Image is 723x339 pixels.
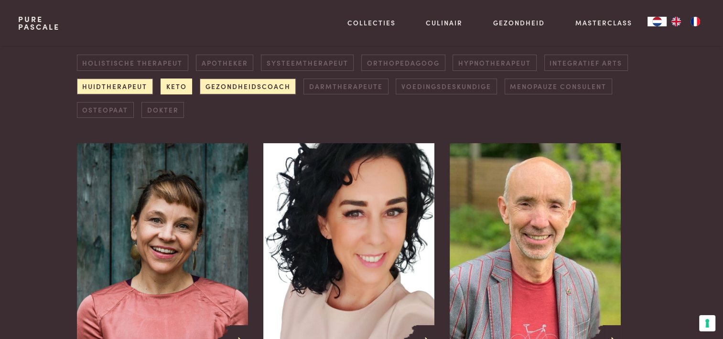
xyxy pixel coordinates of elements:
ul: Language list [667,17,705,26]
a: Masterclass [575,18,632,28]
a: Systeemtherapeut [261,55,354,70]
a: Collecties [347,18,396,28]
a: FR [686,17,705,26]
a: Gezondheid [493,18,545,28]
a: PurePascale [18,15,60,31]
a: NL [647,17,667,26]
a: Orthopedagoog [361,55,445,70]
button: Uw voorkeuren voor toestemming voor trackingtechnologieën [699,315,715,331]
a: Culinair [426,18,463,28]
a: Voedingsdeskundige [396,79,496,94]
a: Huidtherapeut [77,79,153,94]
a: EN [667,17,686,26]
a: Darmtherapeute [303,79,388,94]
a: Gezondheidscoach [200,79,296,94]
a: Dokter [141,102,184,118]
a: Menopauze consulent [505,79,612,94]
div: Language [647,17,667,26]
a: Hypnotherapeut [453,55,536,70]
a: Keto [161,79,192,94]
a: Apotheker [196,55,253,70]
a: Integratief arts [544,55,628,70]
aside: Language selected: Nederlands [647,17,705,26]
a: Osteopaat [77,102,134,118]
a: Holistische therapeut [77,55,188,70]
